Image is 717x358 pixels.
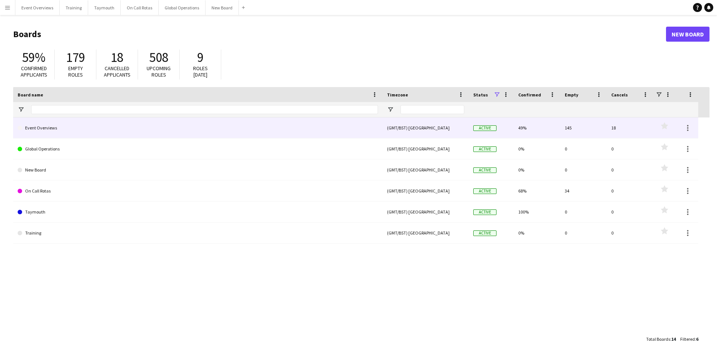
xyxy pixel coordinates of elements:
[18,223,378,244] a: Training
[68,65,83,78] span: Empty roles
[104,65,130,78] span: Cancelled applicants
[473,146,496,152] span: Active
[382,223,469,243] div: (GMT/BST) [GEOGRAPHIC_DATA]
[382,181,469,201] div: (GMT/BST) [GEOGRAPHIC_DATA]
[560,202,607,222] div: 0
[111,49,123,66] span: 18
[514,138,560,159] div: 0%
[680,336,695,342] span: Filtered
[646,336,670,342] span: Total Boards
[514,117,560,138] div: 49%
[60,0,88,15] button: Training
[646,332,676,346] div: :
[607,117,653,138] div: 18
[382,202,469,222] div: (GMT/BST) [GEOGRAPHIC_DATA]
[159,0,205,15] button: Global Operations
[382,117,469,138] div: (GMT/BST) [GEOGRAPHIC_DATA]
[514,223,560,243] div: 0%
[560,181,607,201] div: 34
[666,27,709,42] a: New Board
[473,167,496,173] span: Active
[473,230,496,236] span: Active
[611,92,628,98] span: Cancels
[18,138,378,159] a: Global Operations
[560,117,607,138] div: 145
[18,117,378,138] a: Event Overviews
[21,65,47,78] span: Confirmed applicants
[149,49,168,66] span: 508
[473,125,496,131] span: Active
[560,138,607,159] div: 0
[607,181,653,201] div: 0
[607,138,653,159] div: 0
[680,332,698,346] div: :
[400,105,464,114] input: Timezone Filter Input
[66,49,85,66] span: 179
[560,159,607,180] div: 0
[514,202,560,222] div: 100%
[382,159,469,180] div: (GMT/BST) [GEOGRAPHIC_DATA]
[18,159,378,181] a: New Board
[205,0,239,15] button: New Board
[15,0,60,15] button: Event Overviews
[387,106,394,113] button: Open Filter Menu
[18,202,378,223] a: Taymouth
[671,336,676,342] span: 14
[88,0,121,15] button: Taymouth
[514,181,560,201] div: 68%
[18,181,378,202] a: On Call Rotas
[696,336,698,342] span: 6
[22,49,45,66] span: 59%
[197,49,204,66] span: 9
[565,92,578,98] span: Empty
[607,202,653,222] div: 0
[382,138,469,159] div: (GMT/BST) [GEOGRAPHIC_DATA]
[473,188,496,194] span: Active
[147,65,171,78] span: Upcoming roles
[387,92,408,98] span: Timezone
[514,159,560,180] div: 0%
[18,106,24,113] button: Open Filter Menu
[18,92,43,98] span: Board name
[13,29,666,40] h1: Boards
[560,223,607,243] div: 0
[607,223,653,243] div: 0
[473,92,488,98] span: Status
[607,159,653,180] div: 0
[518,92,541,98] span: Confirmed
[121,0,159,15] button: On Call Rotas
[193,65,208,78] span: Roles [DATE]
[31,105,378,114] input: Board name Filter Input
[473,209,496,215] span: Active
